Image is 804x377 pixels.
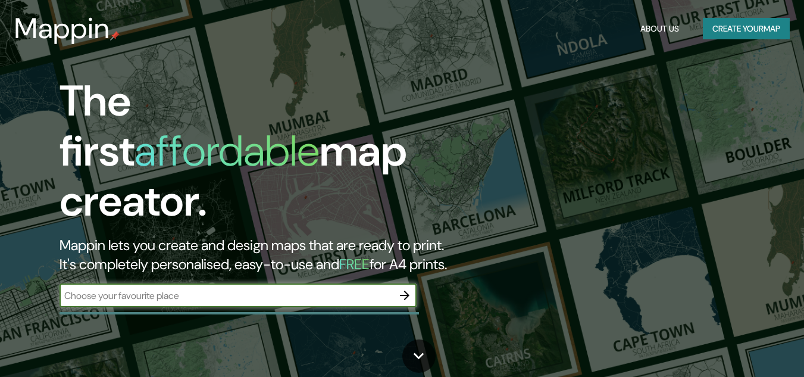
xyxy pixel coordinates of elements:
[60,289,393,303] input: Choose your favourite place
[636,18,684,40] button: About Us
[60,76,462,236] h1: The first map creator.
[60,236,462,274] h2: Mappin lets you create and design maps that are ready to print. It's completely personalised, eas...
[14,12,110,45] h3: Mappin
[703,18,790,40] button: Create yourmap
[110,31,120,40] img: mappin-pin
[134,123,320,179] h1: affordable
[339,255,370,273] h5: FREE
